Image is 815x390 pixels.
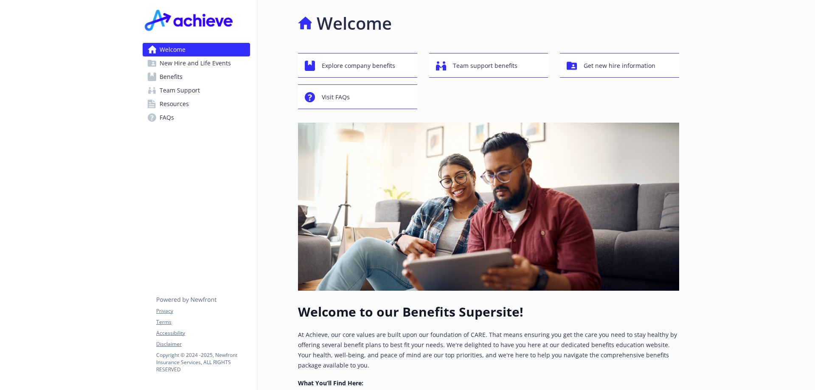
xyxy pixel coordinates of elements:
p: Copyright © 2024 - 2025 , Newfront Insurance Services, ALL RIGHTS RESERVED [156,351,250,373]
button: Visit FAQs [298,84,417,109]
a: Disclaimer [156,340,250,348]
button: Get new hire information [560,53,679,78]
span: Resources [160,97,189,111]
span: New Hire and Life Events [160,56,231,70]
a: Team Support [143,84,250,97]
span: Welcome [160,43,185,56]
span: Benefits [160,70,183,84]
p: At Achieve, our core values are built upon our foundation of CARE. That means ensuring you get th... [298,330,679,370]
span: Explore company benefits [322,58,395,74]
a: New Hire and Life Events [143,56,250,70]
span: Get new hire information [584,58,655,74]
h1: Welcome to our Benefits Supersite! [298,304,679,320]
a: Welcome [143,43,250,56]
a: Resources [143,97,250,111]
a: Privacy [156,307,250,315]
span: FAQs [160,111,174,124]
span: Visit FAQs [322,89,350,105]
img: overview page banner [298,123,679,291]
a: Terms [156,318,250,326]
h1: Welcome [317,11,392,36]
span: Team Support [160,84,200,97]
button: Team support benefits [429,53,548,78]
a: Accessibility [156,329,250,337]
button: Explore company benefits [298,53,417,78]
a: FAQs [143,111,250,124]
a: Benefits [143,70,250,84]
strong: What You’ll Find Here: [298,379,363,387]
span: Team support benefits [453,58,517,74]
